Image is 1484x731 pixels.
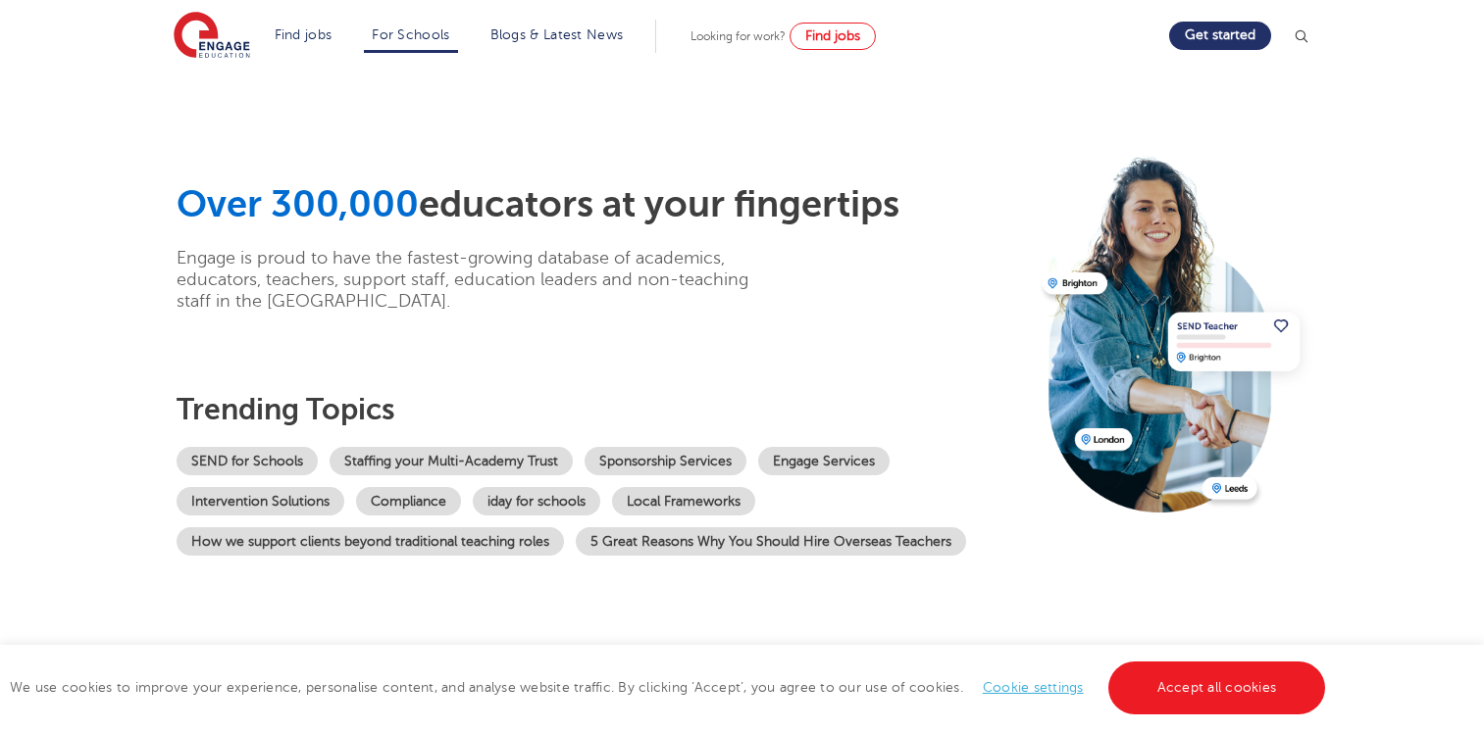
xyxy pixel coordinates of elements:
a: Staffing your Multi-Academy Trust [330,447,573,475]
a: Intervention Solutions [177,487,344,515]
a: Sponsorship Services [585,447,746,475]
a: Find jobs [275,27,333,42]
a: Local Frameworks [612,487,755,515]
a: Accept all cookies [1108,661,1326,714]
h3: Trending topics [177,392,1028,427]
a: 5 Great Reasons Why You Should Hire Overseas Teachers [576,527,966,556]
a: Blogs & Latest News [490,27,624,42]
a: Cookie settings [983,680,1084,695]
p: Engage is proud to have the fastest-growing database of academics, educators, teachers, support s... [177,247,780,312]
a: Get started [1169,22,1271,50]
span: Find jobs [805,28,860,43]
a: iday for schools [473,487,600,515]
a: How we support clients beyond traditional teaching roles [177,527,564,556]
a: Compliance [356,487,461,515]
a: Engage Services [758,447,890,475]
a: Find jobs [790,23,876,50]
img: Engage Education [174,12,250,61]
a: For Schools [372,27,449,42]
span: Looking for work? [691,29,786,43]
h1: educators at your fingertips [177,182,1028,227]
span: Over 300,000 [177,183,419,225]
a: SEND for Schools [177,447,318,475]
span: We use cookies to improve your experience, personalise content, and analyse website traffic. By c... [10,680,1330,695]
